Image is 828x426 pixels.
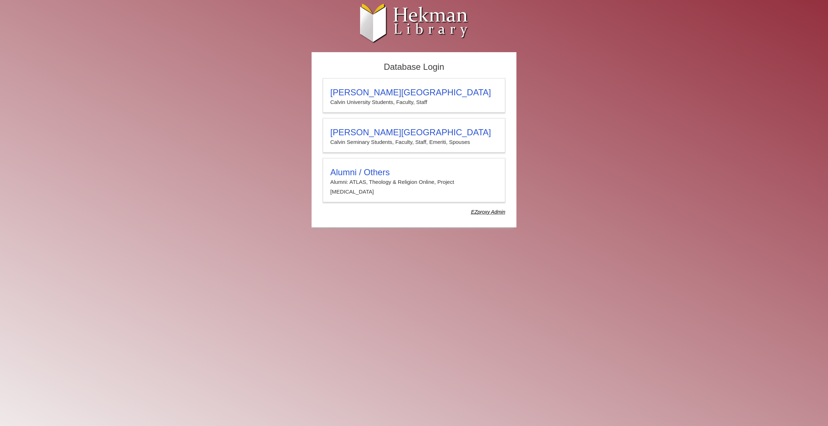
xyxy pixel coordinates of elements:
[330,98,498,107] p: Calvin University Students, Faculty, Staff
[323,78,505,113] a: [PERSON_NAME][GEOGRAPHIC_DATA]Calvin University Students, Faculty, Staff
[319,60,509,74] h2: Database Login
[323,118,505,153] a: [PERSON_NAME][GEOGRAPHIC_DATA]Calvin Seminary Students, Faculty, Staff, Emeriti, Spouses
[330,127,498,137] h3: [PERSON_NAME][GEOGRAPHIC_DATA]
[330,167,498,177] h3: Alumni / Others
[330,177,498,196] p: Alumni: ATLAS, Theology & Religion Online, Project [MEDICAL_DATA]
[471,209,505,215] dfn: Use Alumni login
[330,137,498,147] p: Calvin Seminary Students, Faculty, Staff, Emeriti, Spouses
[330,167,498,196] summary: Alumni / OthersAlumni: ATLAS, Theology & Religion Online, Project [MEDICAL_DATA]
[330,87,498,98] h3: [PERSON_NAME][GEOGRAPHIC_DATA]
